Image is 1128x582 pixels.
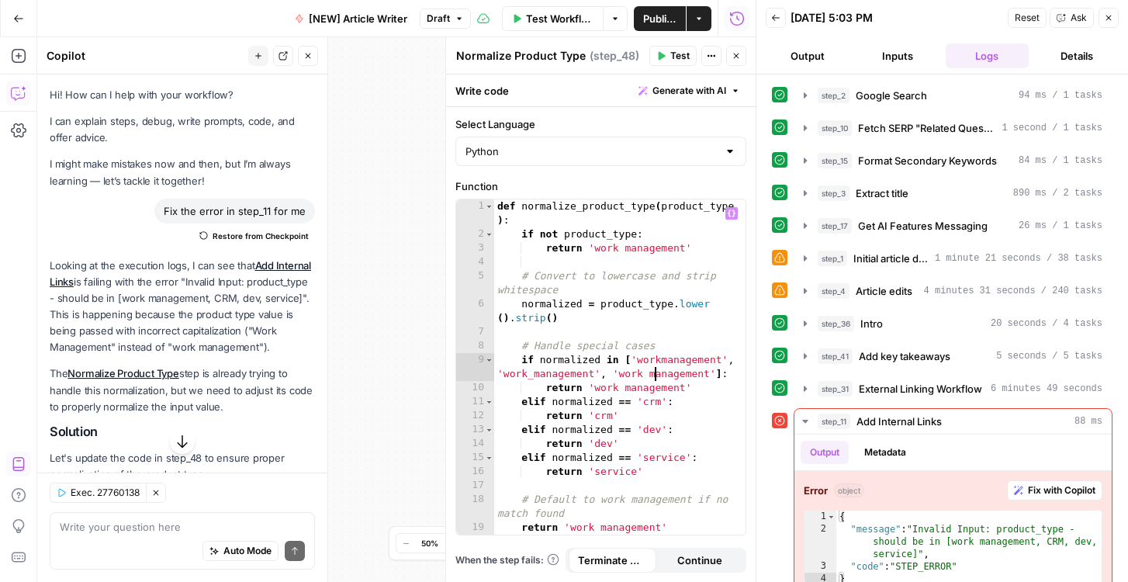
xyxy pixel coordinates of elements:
button: Publish [634,6,686,31]
p: Let's update the code in step_48 to ensure proper normalization of the product type: [50,450,315,483]
button: 94 ms / 1 tasks [794,83,1112,108]
label: Select Language [455,116,746,132]
span: Extract title [856,185,908,201]
div: 1 [456,199,494,227]
span: Intro [860,316,883,331]
div: 10 [456,381,494,395]
a: Normalize Product Type [67,367,178,379]
div: 4 [456,255,494,269]
div: 1 [804,511,836,523]
span: 20 seconds / 4 tasks [991,317,1102,331]
span: Toggle code folding, rows 13 through 14 [485,423,493,437]
button: 4 minutes 31 seconds / 240 tasks [794,279,1112,303]
span: 84 ms / 1 tasks [1019,154,1102,168]
button: Logs [946,43,1029,68]
span: Format Secondary Keywords [858,153,997,168]
span: step_17 [818,218,852,234]
div: 16 [456,465,494,479]
div: 11 [456,395,494,409]
strong: Error [804,483,828,498]
span: Toggle code folding, rows 15 through 16 [485,451,493,465]
div: 7 [456,325,494,339]
span: Reset [1015,11,1040,25]
div: 5 [456,269,494,297]
span: step_10 [818,120,852,136]
p: I might make mistakes now and then, but I’m always learning — let’s tackle it together! [50,156,315,189]
span: 88 ms [1074,414,1102,428]
textarea: Normalize Product Type [456,48,586,64]
p: Hi! How can I help with your workflow? [50,87,315,103]
div: Fix the error in step_11 for me [154,199,315,223]
div: 12 [456,409,494,423]
button: 1 minute 21 seconds / 38 tasks [794,246,1112,271]
button: Draft [420,9,471,29]
button: Restore from Checkpoint [193,227,315,245]
button: 890 ms / 2 tasks [794,181,1112,206]
span: step_1 [818,251,847,266]
span: 6 minutes 49 seconds [991,382,1102,396]
button: Exec. 27760138 [50,483,146,503]
span: step_41 [818,348,853,364]
span: 4 minutes 31 seconds / 240 tasks [924,284,1102,298]
span: 94 ms / 1 tasks [1019,88,1102,102]
button: 6 minutes 49 seconds [794,376,1112,401]
span: step_2 [818,88,849,103]
span: Test [670,49,690,63]
button: Test [649,46,697,66]
h2: Solution [50,424,315,439]
div: 2 [804,523,836,560]
div: Write code [446,74,756,106]
div: 9 [456,353,494,381]
span: Restore from Checkpoint [213,230,309,242]
span: Toggle code folding, rows 1 through 4 [827,511,836,523]
span: step_36 [818,316,854,331]
span: Exec. 27760138 [71,486,140,500]
span: step_15 [818,153,852,168]
span: step_3 [818,185,849,201]
span: Toggle code folding, rows 2 through 3 [485,227,493,241]
button: Ask [1050,8,1094,28]
div: Copilot [47,48,244,64]
a: Add Internal Links [50,259,311,288]
p: The step is already trying to handle this normalization, but we need to adjust its code to proper... [50,365,315,414]
a: When the step fails: [455,553,559,567]
div: 8 [456,339,494,353]
label: Function [455,178,746,194]
span: 50% [421,537,438,549]
span: step_4 [818,283,849,299]
button: 20 seconds / 4 tasks [794,311,1112,336]
button: Reset [1008,8,1047,28]
span: step_31 [818,381,853,397]
span: Fetch SERP "Related Questions" [858,120,995,136]
button: 1 second / 1 tasks [794,116,1112,140]
span: Terminate Workflow [578,553,647,568]
button: 5 seconds / 5 tasks [794,344,1112,369]
span: Toggle code folding, rows 1 through 19 [485,199,493,213]
p: Looking at the execution logs, I can see that is failing with the error "Invalid Input: product_t... [50,258,315,356]
div: 3 [804,560,836,573]
span: Toggle code folding, rows 9 through 10 [485,353,493,367]
span: Publish [643,11,676,26]
span: Generate with AI [652,84,726,98]
button: [NEW] Article Writer [285,6,417,31]
span: ( step_48 ) [590,48,639,64]
span: Auto Mode [223,544,272,558]
div: 15 [456,451,494,465]
button: Output [801,441,849,464]
span: Test Workflow [526,11,593,26]
button: 84 ms / 1 tasks [794,148,1112,173]
div: 3 [456,241,494,255]
span: Fix with Copilot [1028,483,1095,497]
span: Initial article draft [853,251,929,266]
span: object [834,483,864,497]
span: [NEW] Article Writer [309,11,407,26]
input: Python [465,144,718,159]
button: Continue [656,548,744,573]
button: Generate with AI [632,81,746,101]
span: Continue [677,553,722,568]
button: 26 ms / 1 tasks [794,213,1112,238]
span: Google Search [856,88,927,103]
div: 6 [456,297,494,325]
span: Add Internal Links [856,414,942,429]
